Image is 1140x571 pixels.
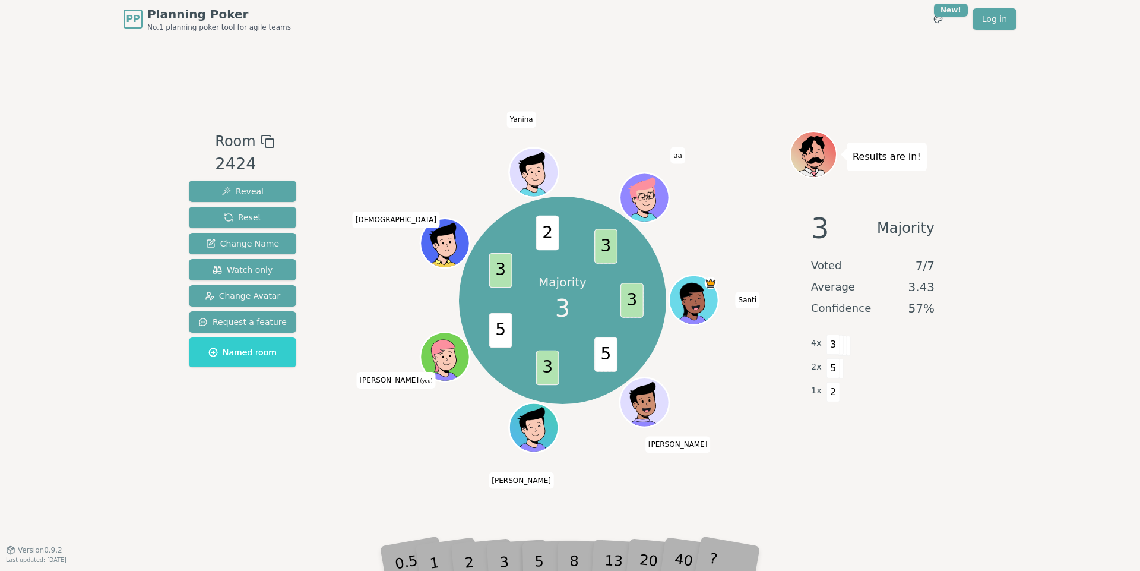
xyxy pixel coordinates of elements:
[507,112,536,128] span: Click to change your name
[594,229,617,264] span: 3
[916,257,935,274] span: 7 / 7
[489,472,554,489] span: Click to change your name
[536,216,559,251] span: 2
[419,378,433,384] span: (you)
[853,149,921,165] p: Results are in!
[811,257,842,274] span: Voted
[126,12,140,26] span: PP
[353,212,439,228] span: Click to change your name
[489,313,512,348] span: 5
[189,181,296,202] button: Reveal
[189,259,296,280] button: Watch only
[189,285,296,307] button: Change Avatar
[908,279,935,295] span: 3.43
[6,557,66,563] span: Last updated: [DATE]
[206,238,279,250] span: Change Name
[736,292,760,308] span: Click to change your name
[555,291,570,326] span: 3
[973,8,1016,30] a: Log in
[811,214,829,242] span: 3
[620,283,643,318] span: 3
[645,437,711,453] span: Click to change your name
[215,131,255,152] span: Room
[224,212,261,223] span: Reset
[811,300,871,317] span: Confidence
[356,372,435,389] span: Click to change your name
[826,358,840,378] span: 5
[536,351,559,386] span: 3
[215,152,274,176] div: 2424
[123,6,291,32] a: PPPlanning PokerNo.1 planning poker tool for agile teams
[189,233,296,254] button: Change Name
[704,277,717,289] span: Santi is the host
[877,214,935,242] span: Majority
[539,274,587,291] p: Majority
[147,6,291,23] span: Planning Poker
[826,335,840,355] span: 3
[18,545,62,555] span: Version 0.9.2
[811,279,855,295] span: Average
[189,337,296,367] button: Named room
[6,545,62,555] button: Version0.9.2
[811,337,822,350] span: 4 x
[826,382,840,402] span: 2
[927,8,949,30] button: New!
[147,23,291,32] span: No.1 planning poker tool for agile teams
[811,361,822,374] span: 2 x
[189,311,296,333] button: Request a feature
[198,316,287,328] span: Request a feature
[908,300,935,317] span: 57 %
[670,147,685,164] span: Click to change your name
[213,264,273,276] span: Watch only
[489,253,512,288] span: 3
[934,4,968,17] div: New!
[594,337,617,372] span: 5
[422,334,468,380] button: Click to change your avatar
[221,185,264,197] span: Reveal
[205,290,281,302] span: Change Avatar
[208,346,277,358] span: Named room
[189,207,296,228] button: Reset
[811,384,822,398] span: 1 x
